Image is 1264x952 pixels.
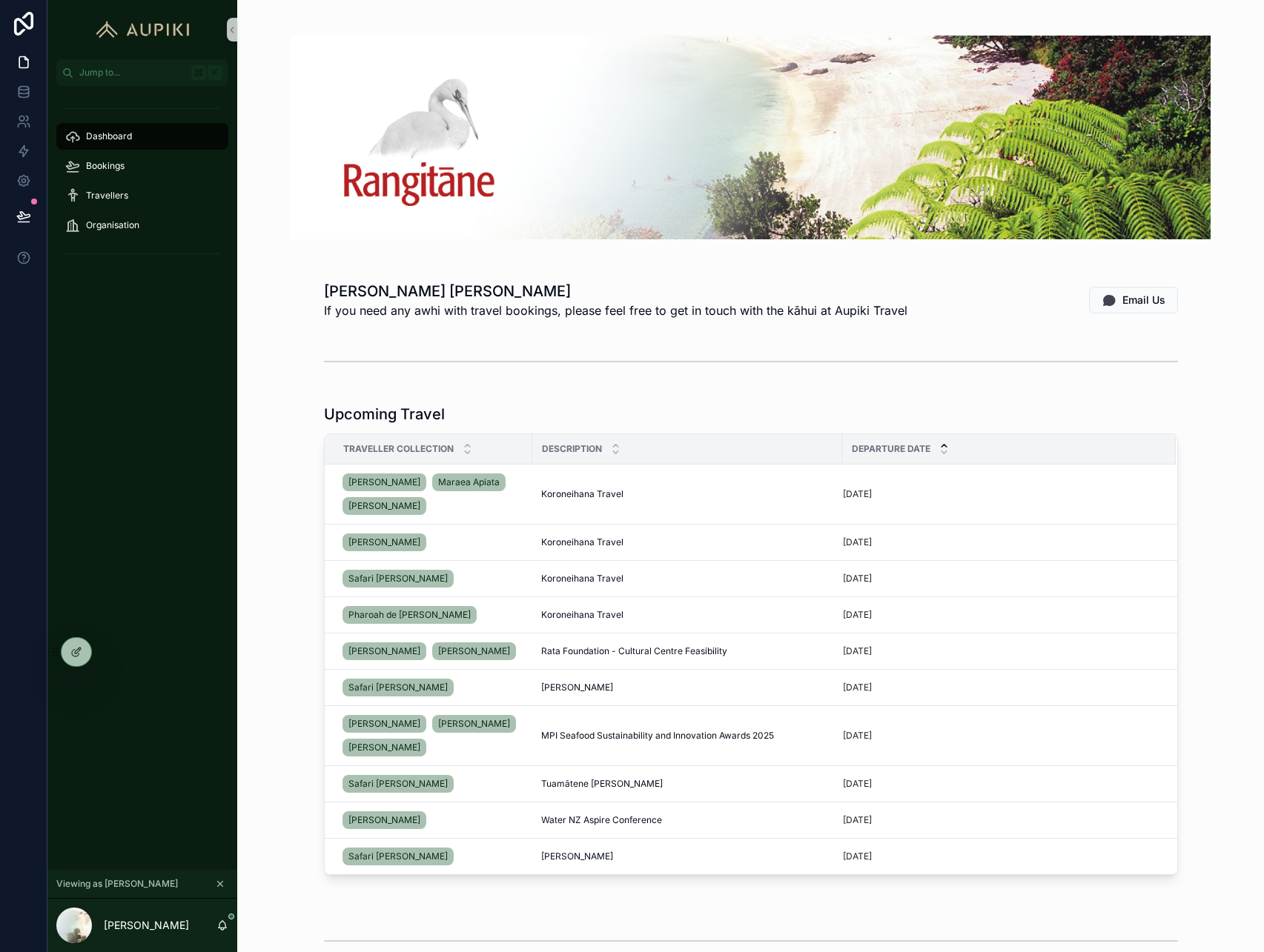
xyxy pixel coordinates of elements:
a: Pharoah de [PERSON_NAME] [343,603,523,627]
span: Rata Foundation - Cultural Centre Feasibility [541,645,727,657]
span: Safari [PERSON_NAME] [348,682,448,693]
a: [PERSON_NAME]Maraea Apiata[PERSON_NAME] [343,470,523,518]
a: [PERSON_NAME] [343,530,523,554]
a: Rata Foundation - Cultural Centre Feasibility [541,645,833,657]
span: [PERSON_NAME] [348,500,420,512]
a: [PERSON_NAME] [343,473,426,491]
span: Jump to... [79,67,185,79]
a: [PERSON_NAME] [343,497,426,515]
a: [PERSON_NAME] [343,811,426,829]
img: App logo [89,18,196,41]
a: [DATE] [843,682,1158,693]
p: [DATE] [843,682,872,693]
a: Travellers [56,182,228,209]
button: Jump to...K [56,59,228,86]
a: Maraea Apiata [432,473,506,491]
h1: Upcoming Travel [324,404,445,425]
a: Safari [PERSON_NAME] [343,775,454,793]
a: Safari [PERSON_NAME] [343,848,454,865]
p: [DATE] [843,814,872,826]
a: Safari [PERSON_NAME] [343,772,523,796]
a: Safari [PERSON_NAME] [343,570,454,587]
a: Koroneihana Travel [541,536,833,548]
span: K [209,67,221,79]
a: [DATE] [843,609,1158,621]
span: Tuamātene [PERSON_NAME] [541,778,663,790]
span: Safari [PERSON_NAME] [348,778,448,790]
p: [DATE] [843,851,872,862]
a: [PERSON_NAME][PERSON_NAME] [343,639,523,663]
a: [PERSON_NAME] [343,739,426,756]
span: Koroneihana Travel [541,488,623,500]
p: [DATE] [843,778,872,790]
span: [PERSON_NAME] [348,718,420,730]
p: [DATE] [843,730,872,742]
a: Bookings [56,153,228,179]
a: Koroneihana Travel [541,609,833,621]
a: Dashboard [56,123,228,150]
span: [PERSON_NAME] [541,851,613,862]
span: Bookings [86,160,125,172]
img: 5514cf35-8805-4f78-a512-6b7b36fb2c52-Rangitane-Banner.png [291,36,1211,239]
span: Description [542,443,602,455]
a: [PERSON_NAME] [541,851,833,862]
p: [PERSON_NAME] [104,918,189,933]
span: Koroneihana Travel [541,536,623,548]
a: [PERSON_NAME] [541,682,833,693]
span: Koroneihana Travel [541,609,623,621]
span: [PERSON_NAME] [348,645,420,657]
a: [PERSON_NAME] [343,715,426,733]
span: Dashboard [86,130,132,142]
span: Maraea Apiata [438,476,500,488]
p: [DATE] [843,488,872,500]
a: [DATE] [843,851,1158,862]
a: [DATE] [843,645,1158,657]
a: [PERSON_NAME] [432,715,516,733]
p: [DATE] [843,536,872,548]
a: [DATE] [843,730,1158,742]
span: Viewing as [PERSON_NAME] [56,878,178,890]
span: Traveller collection [343,443,454,455]
a: Safari [PERSON_NAME] [343,679,454,696]
a: [DATE] [843,573,1158,585]
a: Safari [PERSON_NAME] [343,676,523,699]
a: Safari [PERSON_NAME] [343,567,523,590]
span: [PERSON_NAME] [348,476,420,488]
a: [PERSON_NAME][PERSON_NAME][PERSON_NAME] [343,712,523,759]
a: [PERSON_NAME] [343,808,523,832]
span: Koroneihana Travel [541,573,623,585]
a: [DATE] [843,778,1158,790]
a: Organisation [56,212,228,239]
h1: [PERSON_NAME] [PERSON_NAME] [324,281,907,302]
p: [DATE] [843,609,872,621]
span: [PERSON_NAME] [438,645,510,657]
span: Safari [PERSON_NAME] [348,573,448,585]
span: [PERSON_NAME] [438,718,510,730]
button: Email Us [1089,287,1178,313]
div: scrollable content [47,86,237,284]
a: Safari [PERSON_NAME] [343,845,523,868]
a: Tuamātene [PERSON_NAME] [541,778,833,790]
span: [PERSON_NAME] [348,814,420,826]
a: [DATE] [843,488,1158,500]
span: MPI Seafood Sustainability and Innovation Awards 2025 [541,730,774,742]
a: [DATE] [843,814,1158,826]
a: [PERSON_NAME] [343,533,426,551]
span: Water NZ Aspire Conference [541,814,662,826]
span: Departure Date [852,443,930,455]
a: [DATE] [843,536,1158,548]
a: [PERSON_NAME] [343,642,426,660]
a: Koroneihana Travel [541,488,833,500]
span: Pharoah de [PERSON_NAME] [348,609,471,621]
span: [PERSON_NAME] [348,536,420,548]
a: Water NZ Aspire Conference [541,814,833,826]
span: Safari [PERSON_NAME] [348,851,448,862]
span: Organisation [86,219,139,231]
span: Travellers [86,190,128,202]
a: [PERSON_NAME] [432,642,516,660]
p: [DATE] [843,573,872,585]
span: Email Us [1122,293,1165,307]
a: Pharoah de [PERSON_NAME] [343,606,477,624]
span: [PERSON_NAME] [348,742,420,753]
a: MPI Seafood Sustainability and Innovation Awards 2025 [541,730,833,742]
